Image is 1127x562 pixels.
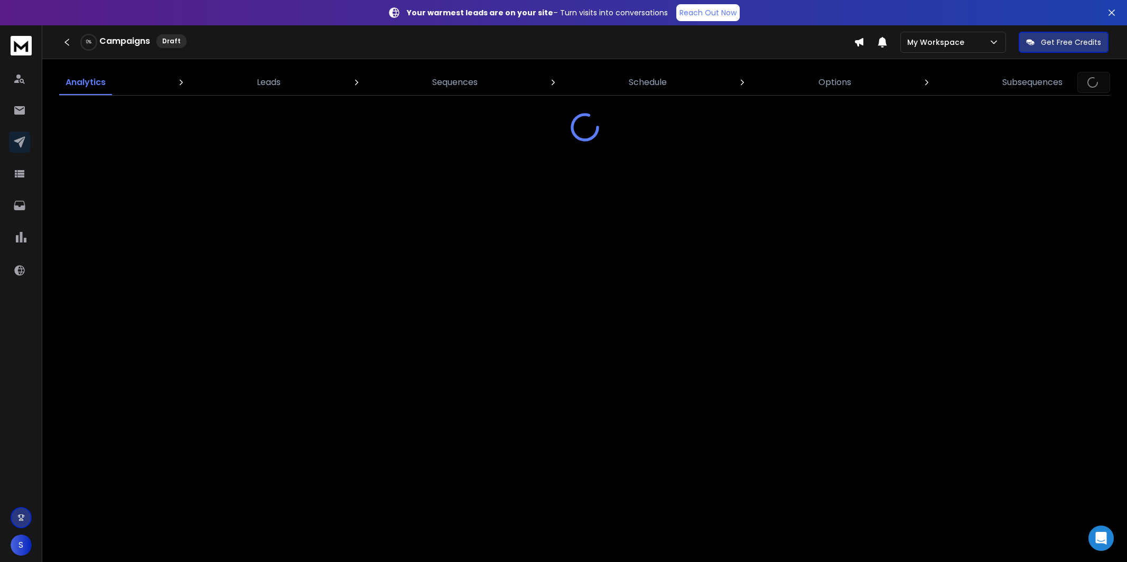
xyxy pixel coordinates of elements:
p: – Turn visits into conversations [407,7,668,18]
div: Draft [156,34,187,48]
p: Reach Out Now [679,7,737,18]
strong: Your warmest leads are on your site [407,7,553,18]
p: Analytics [66,76,106,89]
a: Sequences [426,70,484,95]
button: S [11,535,32,556]
h1: Campaigns [99,35,150,48]
button: Get Free Credits [1019,32,1109,53]
p: My Workspace [907,37,968,48]
p: Options [818,76,851,89]
a: Options [812,70,858,95]
p: Leads [257,76,281,89]
p: Subsequences [1002,76,1063,89]
a: Subsequences [996,70,1069,95]
p: Sequences [432,76,478,89]
p: Schedule [629,76,667,89]
div: Open Intercom Messenger [1088,526,1114,551]
a: Analytics [59,70,112,95]
img: logo [11,36,32,55]
a: Schedule [622,70,673,95]
a: Reach Out Now [676,4,740,21]
a: Leads [250,70,287,95]
p: 0 % [86,39,91,45]
p: Get Free Credits [1041,37,1101,48]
